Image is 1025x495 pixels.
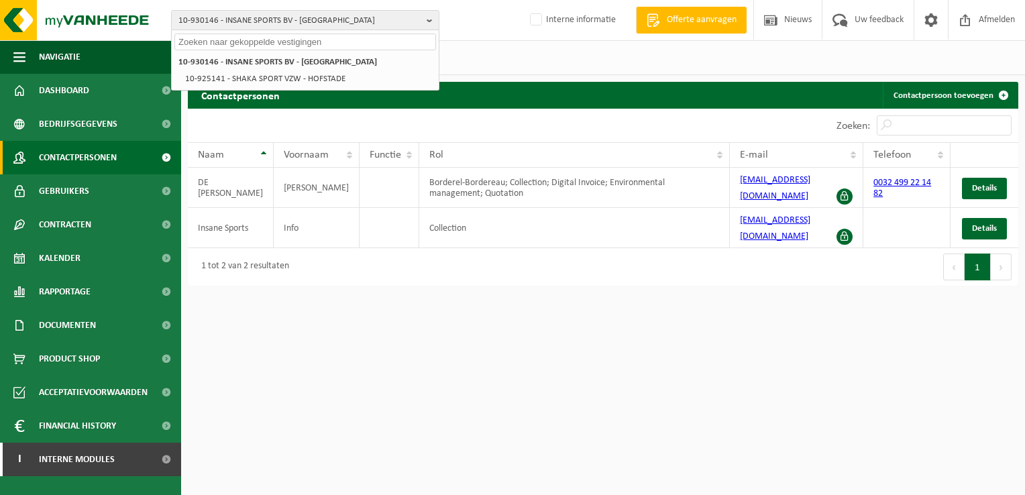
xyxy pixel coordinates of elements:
[972,224,997,233] span: Details
[13,443,25,476] span: I
[39,241,80,275] span: Kalender
[39,376,148,409] span: Acceptatievoorwaarden
[636,7,747,34] a: Offerte aanvragen
[740,150,768,160] span: E-mail
[991,254,1012,280] button: Next
[873,178,931,199] a: 0032 499 22 14 82
[39,74,89,107] span: Dashboard
[195,255,289,279] div: 1 tot 2 van 2 resultaten
[965,254,991,280] button: 1
[39,275,91,309] span: Rapportage
[274,208,360,248] td: Info
[370,150,401,160] span: Functie
[274,168,360,208] td: [PERSON_NAME]
[39,107,117,141] span: Bedrijfsgegevens
[39,409,116,443] span: Financial History
[943,254,965,280] button: Previous
[178,11,421,31] span: 10-930146 - INSANE SPORTS BV - [GEOGRAPHIC_DATA]
[962,218,1007,239] a: Details
[174,34,436,50] input: Zoeken naar gekoppelde vestigingen
[39,141,117,174] span: Contactpersonen
[419,208,730,248] td: Collection
[740,175,810,201] a: [EMAIL_ADDRESS][DOMAIN_NAME]
[171,10,439,30] button: 10-930146 - INSANE SPORTS BV - [GEOGRAPHIC_DATA]
[284,150,329,160] span: Voornaam
[39,208,91,241] span: Contracten
[429,150,443,160] span: Rol
[527,10,616,30] label: Interne informatie
[39,174,89,208] span: Gebruikers
[740,215,810,241] a: [EMAIL_ADDRESS][DOMAIN_NAME]
[419,168,730,208] td: Borderel-Bordereau; Collection; Digital Invoice; Environmental management; Quotation
[39,443,115,476] span: Interne modules
[873,150,911,160] span: Telefoon
[972,184,997,192] span: Details
[188,208,274,248] td: Insane Sports
[39,342,100,376] span: Product Shop
[39,40,80,74] span: Navigatie
[178,58,377,66] strong: 10-930146 - INSANE SPORTS BV - [GEOGRAPHIC_DATA]
[188,82,293,108] h2: Contactpersonen
[663,13,740,27] span: Offerte aanvragen
[883,82,1017,109] a: Contactpersoon toevoegen
[837,121,870,131] label: Zoeken:
[188,168,274,208] td: DE [PERSON_NAME]
[181,70,436,87] li: 10-925141 - SHAKA SPORT VZW - HOFSTADE
[962,178,1007,199] a: Details
[198,150,224,160] span: Naam
[39,309,96,342] span: Documenten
